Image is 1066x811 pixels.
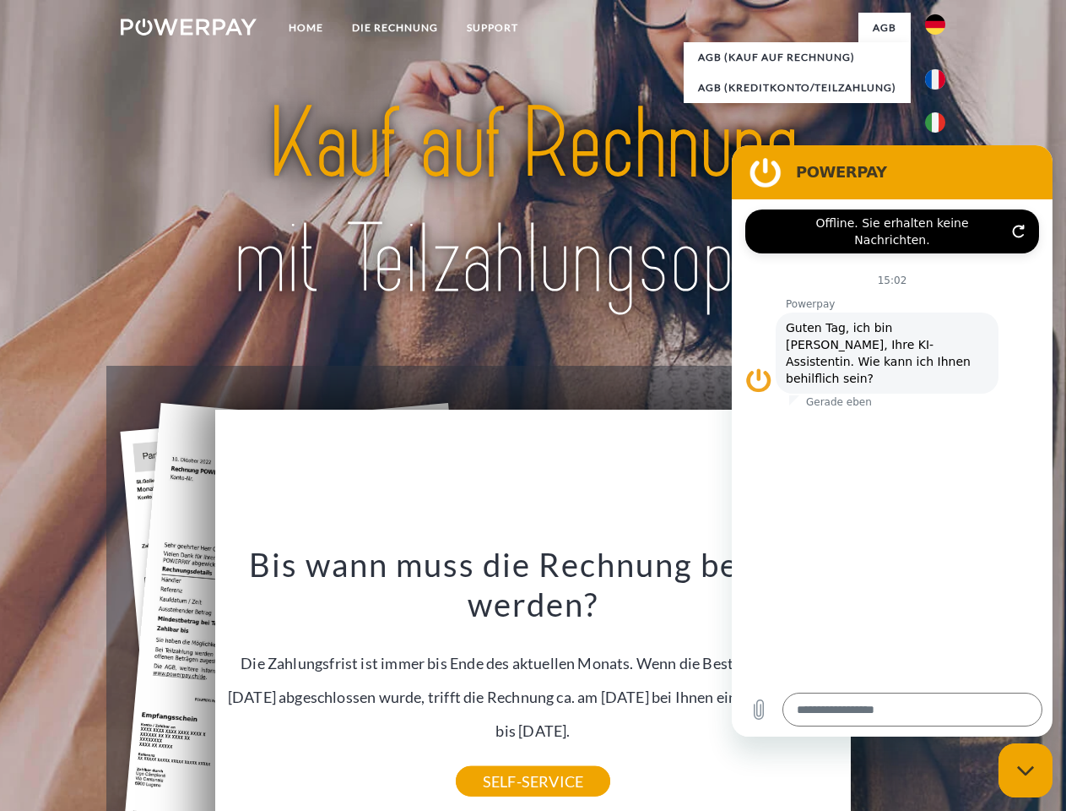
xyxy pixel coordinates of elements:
a: Home [274,13,338,43]
a: SELF-SERVICE [456,766,610,797]
h3: Bis wann muss die Rechnung bezahlt werden? [225,544,841,625]
a: AGB (Kauf auf Rechnung) [684,42,911,73]
iframe: Schaltfläche zum Öffnen des Messaging-Fensters; Konversation läuft [998,743,1052,797]
img: de [925,14,945,35]
img: logo-powerpay-white.svg [121,19,257,35]
div: Die Zahlungsfrist ist immer bis Ende des aktuellen Monats. Wenn die Bestellung z.B. am [DATE] abg... [225,544,841,781]
a: DIE RECHNUNG [338,13,452,43]
a: SUPPORT [452,13,533,43]
a: agb [858,13,911,43]
img: it [925,112,945,133]
img: fr [925,69,945,90]
img: title-powerpay_de.svg [161,81,905,324]
iframe: Messaging-Fenster [732,145,1052,737]
a: AGB (Kreditkonto/Teilzahlung) [684,73,911,103]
